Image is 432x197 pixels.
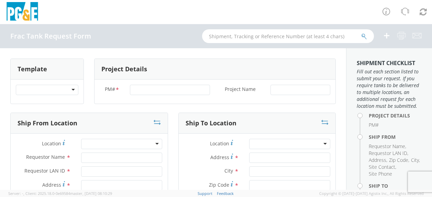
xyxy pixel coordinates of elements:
[210,154,229,160] span: Address
[319,191,424,196] span: Copyright © [DATE]-[DATE] Agistix Inc., All Rights Reserved
[369,122,379,128] span: PM#
[357,68,422,110] span: Fill out each section listed to submit your request. If you require tanks to be delivered to mult...
[389,157,408,163] span: Zip Code
[369,143,405,149] span: Requestor Name
[105,86,115,94] span: PM#
[202,29,374,43] input: Shipment, Tracking or Reference Number (at least 4 chars)
[5,2,40,22] img: pge-logo-06675f144f4cfa6a6814.png
[357,60,422,66] h3: Shipment Checklist
[369,170,392,177] span: Site Phone
[389,157,409,164] li: ,
[24,167,65,174] span: Requestor LAN ID
[369,113,422,118] h4: Project Details
[411,157,419,163] span: City
[101,66,147,73] h3: Project Details
[23,191,24,196] span: ,
[369,134,422,139] h4: Ship From
[217,191,234,196] a: Feedback
[70,191,112,196] span: master, [DATE] 08:10:29
[42,182,61,188] span: Address
[186,120,236,127] h3: Ship To Location
[198,191,212,196] a: Support
[225,86,256,94] span: Project Name
[26,154,65,160] span: Requestor Name
[369,183,422,188] h4: Ship To
[369,157,386,163] span: Address
[411,157,420,164] li: ,
[42,140,61,147] span: Location
[224,167,233,174] span: City
[369,150,408,157] li: ,
[369,150,407,156] span: Requestor LAN ID
[369,143,406,150] li: ,
[369,164,395,170] span: Site Contact
[18,66,47,73] h3: Template
[210,140,229,147] span: Location
[10,32,91,40] h4: Frac Tank Request Form
[209,182,229,188] span: Zip Code
[369,164,396,170] li: ,
[369,157,387,164] li: ,
[25,191,112,196] span: Client: 2025.18.0-0e69584
[8,191,24,196] span: Server: -
[18,120,77,127] h3: Ship From Location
